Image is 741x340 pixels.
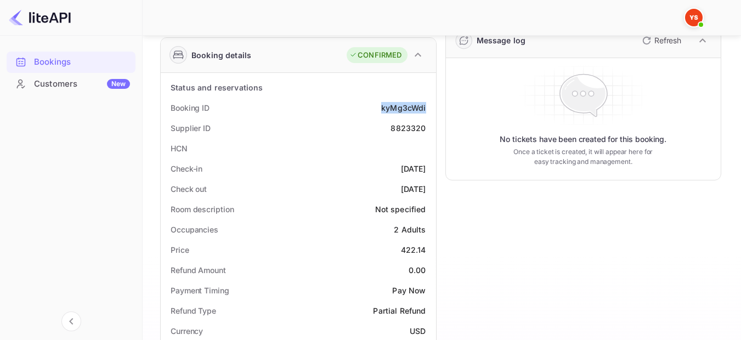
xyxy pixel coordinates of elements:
div: Partial Refund [373,305,426,316]
div: Bookings [7,52,135,73]
div: Supplier ID [171,122,211,134]
div: Not specified [375,203,426,215]
div: [DATE] [401,163,426,174]
a: CustomersNew [7,73,135,94]
button: Collapse navigation [61,311,81,331]
div: Room description [171,203,234,215]
div: Occupancies [171,224,218,235]
div: New [107,79,130,89]
div: [DATE] [401,183,426,195]
div: kyMg3cWdi [381,102,426,114]
a: Bookings [7,52,135,72]
div: Check-in [171,163,202,174]
div: Payment Timing [171,285,229,296]
div: Bookings [34,56,130,69]
p: Once a ticket is created, it will appear here for easy tracking and management. [510,147,657,167]
div: CustomersNew [7,73,135,95]
p: No tickets have been created for this booking. [500,134,666,145]
div: Pay Now [392,285,426,296]
div: HCN [171,143,188,154]
div: Check out [171,183,207,195]
div: Customers [34,78,130,90]
div: Status and reservations [171,82,263,93]
button: Refresh [636,32,686,49]
p: Refresh [654,35,681,46]
div: Booking details [191,49,251,61]
div: 0.00 [409,264,426,276]
div: Message log [477,35,526,46]
div: CONFIRMED [349,50,401,61]
div: 8823320 [391,122,426,134]
div: 422.14 [401,244,426,256]
div: USD [410,325,426,337]
div: Booking ID [171,102,210,114]
div: 2 Adults [394,224,426,235]
div: Currency [171,325,203,337]
div: Price [171,244,189,256]
img: Yandex Support [685,9,703,26]
div: Refund Type [171,305,216,316]
div: Refund Amount [171,264,226,276]
img: LiteAPI logo [9,9,71,26]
